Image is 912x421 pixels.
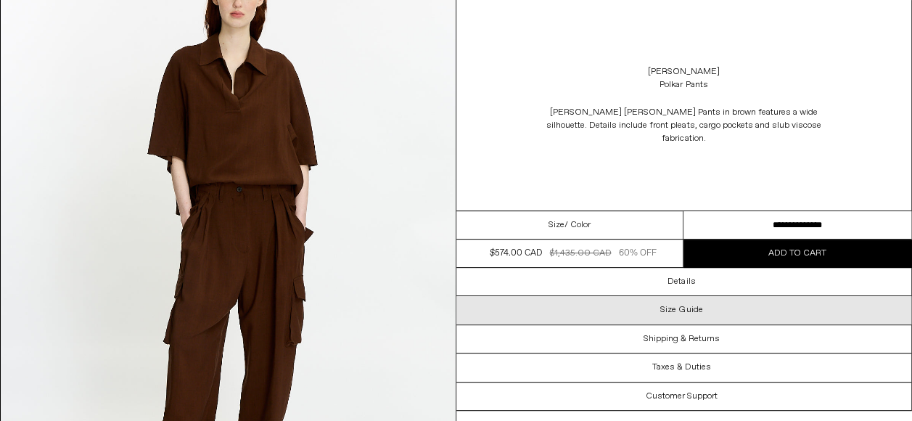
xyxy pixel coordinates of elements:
[648,65,720,78] a: [PERSON_NAME]
[768,248,826,259] span: Add to cart
[564,218,591,232] span: / Color
[490,247,542,260] div: $574.00 CAD
[646,391,718,401] h3: Customer Support
[660,305,702,315] h3: Size Guide
[644,334,720,344] h3: Shipping & Returns
[538,106,829,145] div: [PERSON_NAME] [PERSON_NAME] Pants in brown features a wide silhouette. Details include front plea...
[549,218,564,232] span: Size
[683,240,911,267] button: Add to cart
[660,78,707,91] div: Polkar Pants
[549,247,611,260] div: $1,435.00 CAD
[619,247,657,260] div: 60% OFF
[652,362,711,372] h3: Taxes & Duties
[667,277,695,287] h3: Details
